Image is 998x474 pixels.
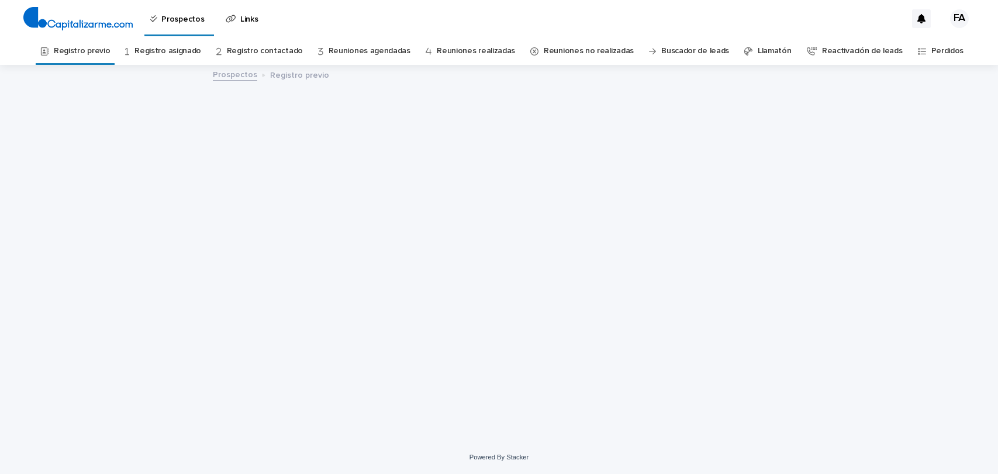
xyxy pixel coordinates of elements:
[822,37,903,65] a: Reactivación de leads
[544,37,634,65] a: Reuniones no realizadas
[54,37,110,65] a: Registro previo
[758,37,792,65] a: Llamatón
[329,37,410,65] a: Reuniones agendadas
[213,67,257,81] a: Prospectos
[661,37,729,65] a: Buscador de leads
[469,454,529,461] a: Powered By Stacker
[950,9,969,28] div: FA
[134,37,201,65] a: Registro asignado
[437,37,515,65] a: Reuniones realizadas
[931,37,964,65] a: Perdidos
[270,68,329,81] p: Registro previo
[23,7,133,30] img: 4arMvv9wSvmHTHbXwTim
[227,37,303,65] a: Registro contactado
